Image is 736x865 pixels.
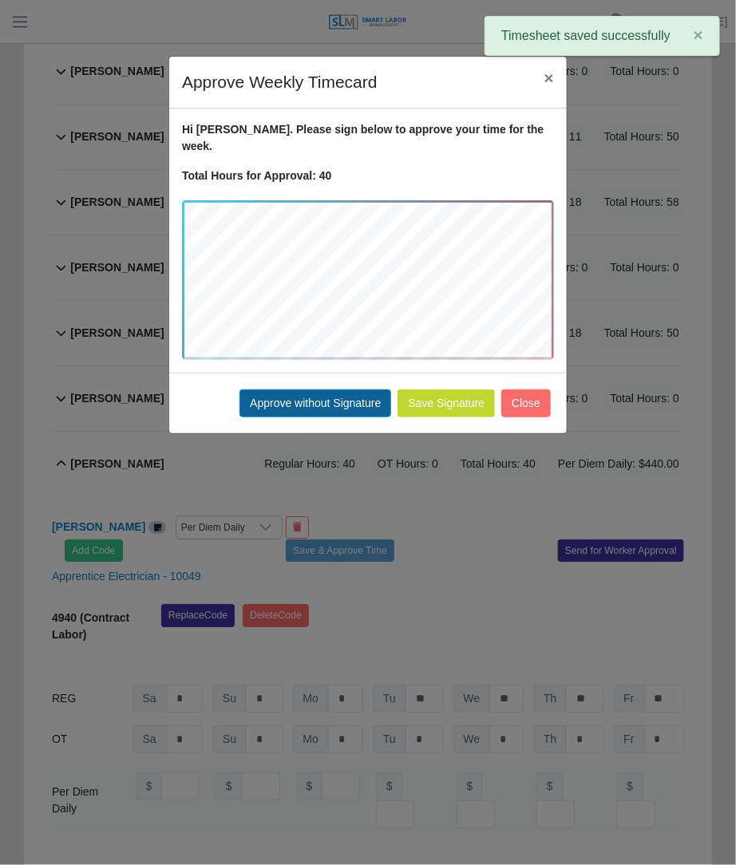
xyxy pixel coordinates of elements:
h4: Approve Weekly Timecard [182,69,378,95]
button: Close [501,389,551,417]
strong: Hi [PERSON_NAME]. Please sign below to approve your time for the week. [182,123,544,152]
button: Approve without Signature [239,389,391,417]
div: Timesheet saved successfully [485,16,720,56]
button: Close [532,57,567,99]
button: Save Signature [398,389,495,417]
span: × [694,26,703,44]
span: × [544,69,554,87]
strong: Total Hours for Approval: 40 [182,169,331,182]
